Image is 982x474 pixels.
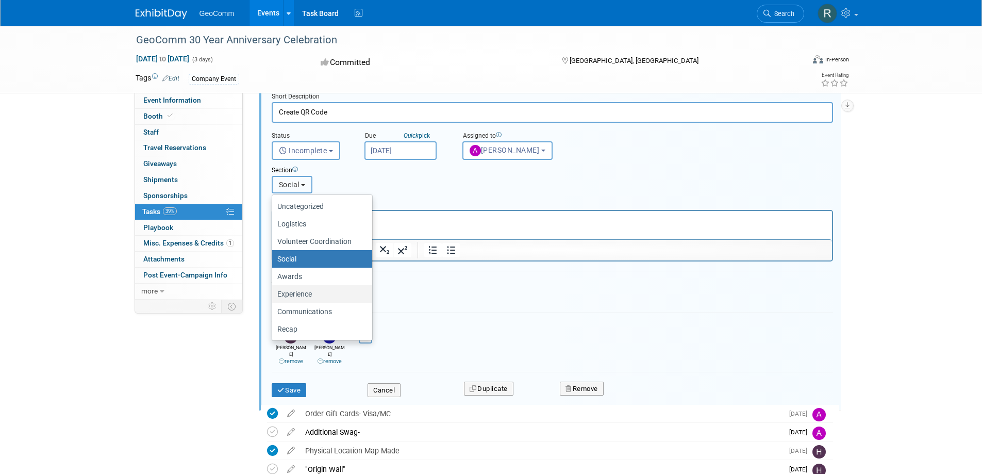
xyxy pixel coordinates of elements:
[277,305,362,318] label: Communications
[272,195,833,210] div: Details
[771,10,794,18] span: Search
[135,268,242,283] a: Post Event-Campaign Info
[272,132,349,141] div: Status
[143,239,234,247] span: Misc. Expenses & Credits
[789,410,812,417] span: [DATE]
[300,405,783,422] div: Order Gift Cards- Visa/MC
[282,446,300,455] a: edit
[143,159,177,168] span: Giveaways
[226,239,234,247] span: 1
[143,191,188,200] span: Sponsorships
[368,383,401,398] button: Cancel
[141,287,158,295] span: more
[273,211,832,239] iframe: Rich Text Area
[272,166,785,176] div: Section
[204,300,222,313] td: Personalize Event Tab Strip
[757,5,804,23] a: Search
[277,252,362,266] label: Social
[162,75,179,82] a: Edit
[277,200,362,213] label: Uncategorized
[142,207,177,216] span: Tasks
[812,445,826,459] img: Hanna Lord
[272,176,313,193] button: Social
[143,255,185,263] span: Attachments
[135,284,242,299] a: more
[191,56,213,63] span: (3 days)
[470,146,540,154] span: [PERSON_NAME]
[570,57,698,64] span: [GEOGRAPHIC_DATA], [GEOGRAPHIC_DATA]
[818,4,837,23] img: Rob Ruprecht
[143,96,201,104] span: Event Information
[272,317,833,328] div: Tag Contributors
[282,428,300,437] a: edit
[318,358,342,365] a: remove
[136,73,179,85] td: Tags
[143,271,227,279] span: Post Event-Campaign Info
[318,54,545,72] div: Committed
[135,109,242,124] a: Booth
[364,132,447,141] div: Due
[199,9,235,18] span: GeoComm
[404,132,419,139] i: Quick
[143,128,159,136] span: Staff
[300,442,783,460] div: Physical Location Map Made
[282,465,300,474] a: edit
[272,102,833,122] input: Name of task or a short description
[743,54,850,69] div: Event Format
[135,156,242,172] a: Giveaways
[277,217,362,231] label: Logistics
[462,132,591,141] div: Assigned to
[279,146,327,155] span: Incomplete
[143,143,206,152] span: Travel Reservations
[132,31,789,50] div: GeoComm 30 Year Anniversary Celebration
[135,125,242,140] a: Staff
[825,56,849,63] div: In-Person
[789,429,812,436] span: [DATE]
[272,141,340,160] button: Incomplete
[168,113,173,119] i: Booth reservation complete
[789,466,812,473] span: [DATE]
[135,236,242,251] a: Misc. Expenses & Credits1
[394,243,411,257] button: Superscript
[189,74,239,85] div: Company Event
[135,172,242,188] a: Shipments
[221,300,242,313] td: Toggle Event Tabs
[789,447,812,454] span: [DATE]
[282,409,300,418] a: edit
[277,270,362,283] label: Awards
[812,427,826,440] img: Alana Sakkinen
[135,188,242,204] a: Sponsorships
[464,382,513,396] button: Duplicate
[812,408,826,421] img: Alana Sakkinen
[462,141,553,160] button: [PERSON_NAME]
[135,252,242,267] a: Attachments
[136,9,187,19] img: ExhibitDay
[364,141,437,160] input: Due Date
[277,235,362,248] label: Volunteer Coordination
[277,322,362,336] label: Recap
[135,204,242,220] a: Tasks39%
[300,423,783,441] div: Additional Swag-
[442,243,460,257] button: Bullet list
[135,220,242,236] a: Playbook
[424,243,442,257] button: Numbered list
[813,55,823,63] img: Format-Inperson.png
[277,287,362,301] label: Experience
[143,175,178,184] span: Shipments
[272,383,307,398] button: Save
[143,223,173,232] span: Playbook
[135,93,242,108] a: Event Information
[279,181,299,189] span: Social
[279,358,303,365] a: remove
[402,132,432,140] a: Quickpick
[158,55,168,63] span: to
[163,207,177,215] span: 39%
[136,54,190,63] span: [DATE] [DATE]
[560,382,604,396] button: Remove
[274,344,308,366] div: [PERSON_NAME]
[821,73,848,78] div: Event Rating
[376,243,393,257] button: Subscript
[135,140,242,156] a: Travel Reservations
[313,344,346,366] div: [PERSON_NAME]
